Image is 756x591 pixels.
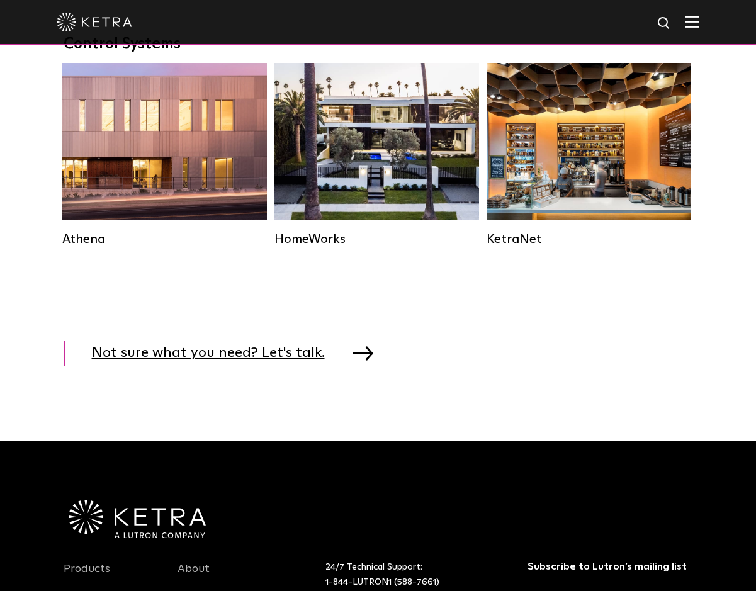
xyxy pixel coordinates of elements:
[487,232,691,247] div: KetraNet
[62,232,267,247] div: Athena
[178,562,210,591] a: About
[57,13,132,31] img: ketra-logo-2019-white
[64,341,380,366] a: Not sure what you need? Let's talk.
[353,346,373,360] img: arrow
[274,63,479,247] a: HomeWorks Residential Solution
[69,500,206,539] img: Ketra-aLutronCo_White_RGB
[487,63,691,247] a: KetraNet Legacy System
[325,578,439,587] a: 1-844-LUTRON1 (588-7661)
[64,562,110,591] a: Products
[685,16,699,28] img: Hamburger%20Nav.svg
[274,232,479,247] div: HomeWorks
[62,63,267,247] a: Athena Commercial Solution
[528,560,689,573] h3: Subscribe to Lutron’s mailing list
[657,16,672,31] img: search icon
[92,341,344,366] span: Not sure what you need? Let's talk.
